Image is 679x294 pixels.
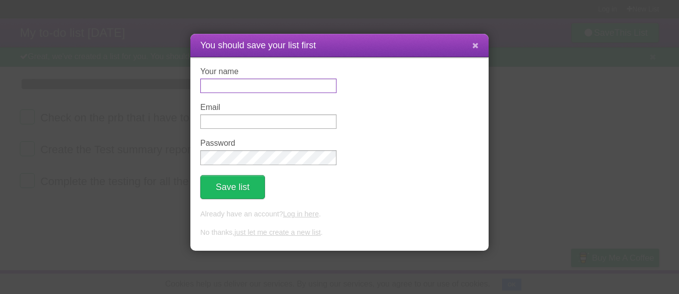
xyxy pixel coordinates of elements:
label: Password [200,139,337,148]
a: Log in here [283,210,319,218]
a: just let me create a new list [235,228,321,236]
p: Already have an account? . [200,209,479,220]
h1: You should save your list first [200,39,479,52]
button: Save list [200,175,265,199]
p: No thanks, . [200,227,479,238]
label: Email [200,103,337,112]
label: Your name [200,67,337,76]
